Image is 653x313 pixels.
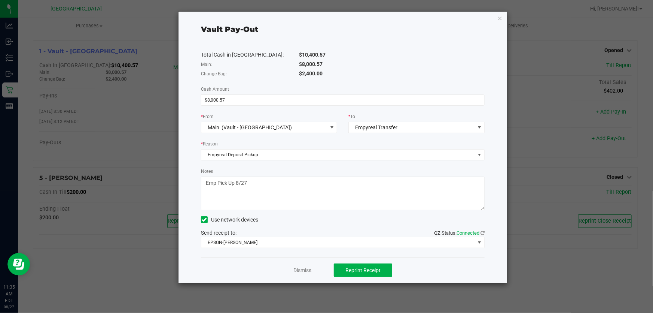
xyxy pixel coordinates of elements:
span: Main [208,124,220,130]
button: Reprint Receipt [334,264,392,277]
span: QZ Status: [434,230,485,236]
span: Send receipt to: [201,230,237,236]
span: Main: [201,62,212,67]
label: From [201,113,214,120]
div: Vault Pay-Out [201,24,258,35]
span: $10,400.57 [299,52,326,58]
span: Empyreal Transfer [356,124,398,130]
span: $8,000.57 [299,61,323,67]
label: Reason [201,141,218,147]
label: To [348,113,355,120]
iframe: Resource center [7,253,30,276]
label: Notes [201,168,213,175]
span: Total Cash in [GEOGRAPHIC_DATA]: [201,52,284,58]
span: Empyreal Deposit Pickup [201,150,475,160]
span: $2,400.00 [299,70,323,76]
span: Reprint Receipt [345,267,381,273]
span: (Vault - [GEOGRAPHIC_DATA]) [222,124,292,130]
span: Cash Amount [201,87,229,92]
a: Dismiss [293,267,311,274]
span: EPSON-[PERSON_NAME] [201,237,475,248]
span: Connected [457,230,479,236]
label: Use network devices [201,216,258,224]
span: Change Bag: [201,71,227,76]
